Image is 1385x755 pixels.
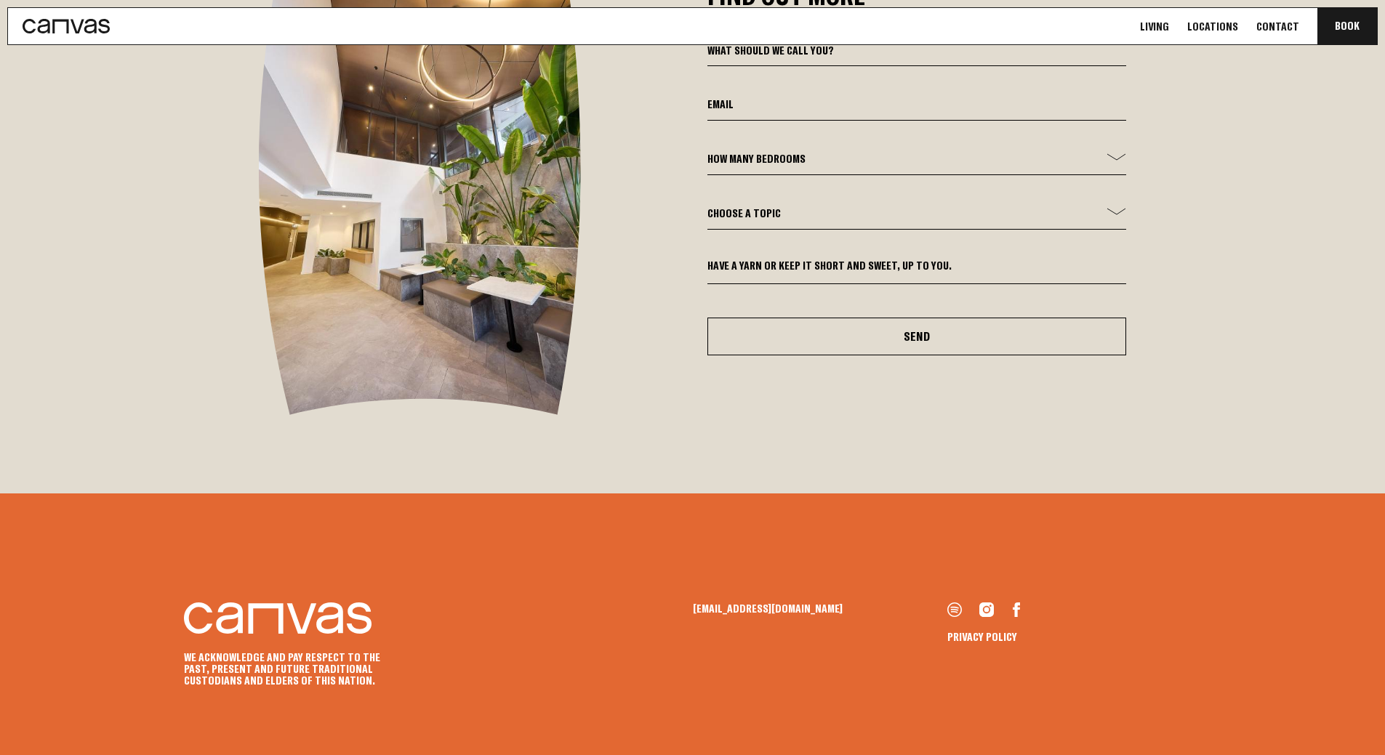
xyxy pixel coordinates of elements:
[1317,8,1377,44] button: Book
[1183,19,1243,34] a: Locations
[707,96,1127,121] input: Email
[707,318,1127,355] button: Send
[947,631,1017,642] a: Privacy Policy
[1136,19,1173,34] a: Living
[693,602,947,614] a: [EMAIL_ADDRESS][DOMAIN_NAME]
[1252,19,1304,34] a: Contact
[184,651,402,686] p: We acknowledge and pay respect to the past, present and future Traditional Custodians and Elders ...
[707,41,1127,66] input: What should we call you?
